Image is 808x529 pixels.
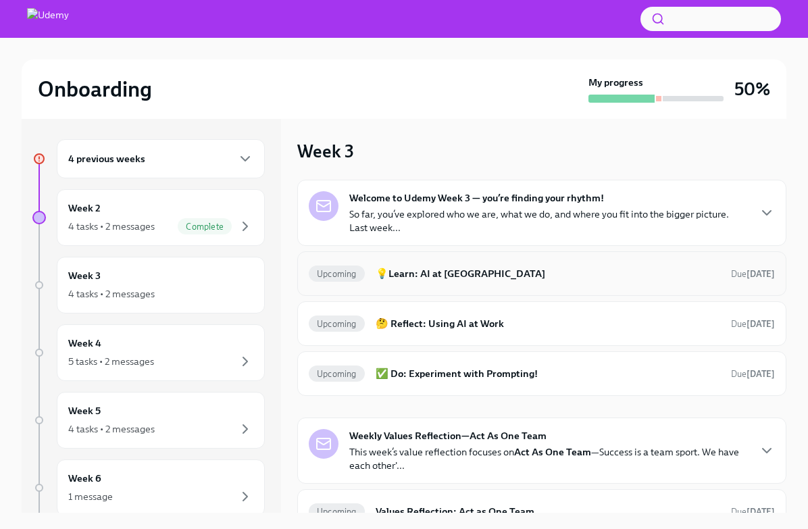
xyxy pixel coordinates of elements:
[68,151,145,166] h6: 4 previous weeks
[297,139,354,163] h3: Week 3
[68,220,155,233] div: 4 tasks • 2 messages
[32,324,265,381] a: Week 45 tasks • 2 messages
[731,507,775,517] span: Due
[747,269,775,279] strong: [DATE]
[376,266,720,281] h6: 💡Learn: AI at [GEOGRAPHIC_DATA]
[376,504,720,519] h6: Values Reflection: Act as One Team
[731,268,775,280] span: September 13th, 2025 11:00
[376,316,720,331] h6: 🤔 Reflect: Using AI at Work
[309,363,775,384] a: Upcoming✅ Do: Experiment with Prompting!Due[DATE]
[588,76,643,89] strong: My progress
[309,501,775,522] a: UpcomingValues Reflection: Act as One TeamDue[DATE]
[57,139,265,178] div: 4 previous weeks
[68,471,101,486] h6: Week 6
[349,207,748,234] p: So far, you’ve explored who we are, what we do, and where you fit into the bigger picture. Last w...
[38,76,152,103] h2: Onboarding
[68,287,155,301] div: 4 tasks • 2 messages
[731,269,775,279] span: Due
[32,189,265,246] a: Week 24 tasks • 2 messagesComplete
[32,257,265,313] a: Week 34 tasks • 2 messages
[68,403,101,418] h6: Week 5
[747,369,775,379] strong: [DATE]
[178,222,232,232] span: Complete
[68,355,154,368] div: 5 tasks • 2 messages
[309,313,775,334] a: Upcoming🤔 Reflect: Using AI at WorkDue[DATE]
[309,369,365,379] span: Upcoming
[731,319,775,329] span: Due
[32,392,265,449] a: Week 54 tasks • 2 messages
[349,191,604,205] strong: Welcome to Udemy Week 3 — you’re finding your rhythm!
[731,318,775,330] span: September 13th, 2025 11:00
[747,507,775,517] strong: [DATE]
[309,507,365,517] span: Upcoming
[734,77,770,101] h3: 50%
[731,369,775,379] span: Due
[349,445,748,472] p: This week’s value reflection focuses on —Success is a team sport. We have each other'...
[376,366,720,381] h6: ✅ Do: Experiment with Prompting!
[68,201,101,216] h6: Week 2
[68,490,113,503] div: 1 message
[309,319,365,329] span: Upcoming
[731,505,775,518] span: September 16th, 2025 11:00
[32,459,265,516] a: Week 61 message
[68,268,101,283] h6: Week 3
[68,336,101,351] h6: Week 4
[27,8,69,30] img: Udemy
[309,263,775,284] a: Upcoming💡Learn: AI at [GEOGRAPHIC_DATA]Due[DATE]
[731,368,775,380] span: September 13th, 2025 11:00
[747,319,775,329] strong: [DATE]
[514,446,591,458] strong: Act As One Team
[68,422,155,436] div: 4 tasks • 2 messages
[349,429,547,443] strong: Weekly Values Reflection—Act As One Team
[309,269,365,279] span: Upcoming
